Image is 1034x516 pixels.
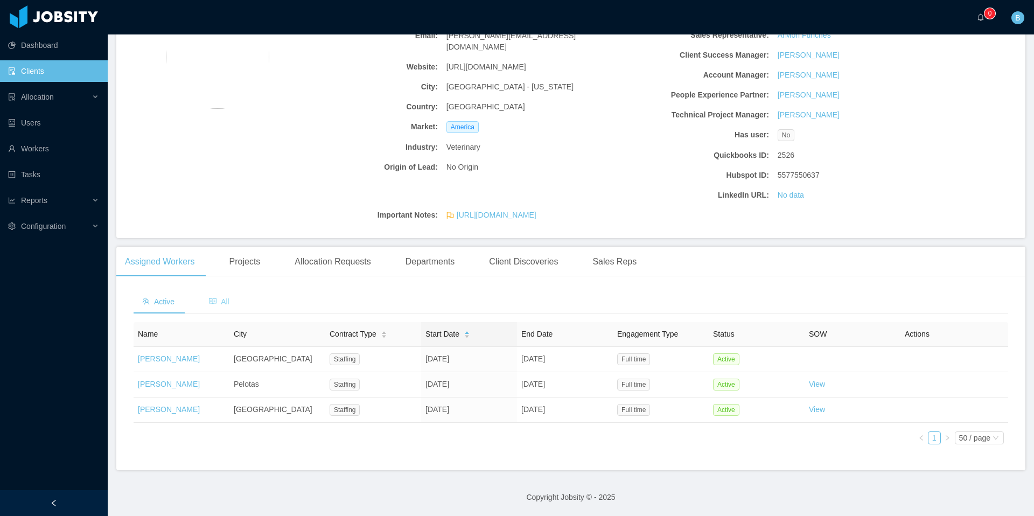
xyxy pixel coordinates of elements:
td: [DATE] [421,372,517,398]
i: icon: bell [977,13,984,21]
b: Account Manager: [612,69,769,81]
div: Departments [397,247,464,277]
a: [PERSON_NAME] [778,89,840,101]
span: Reports [21,196,47,205]
b: Quickbooks ID: [612,150,769,161]
span: Start Date [425,329,459,340]
span: Staffing [330,379,360,391]
span: Full time [617,379,650,391]
span: Active [713,353,739,365]
span: City [234,330,247,338]
td: [DATE] [421,347,517,372]
td: [GEOGRAPHIC_DATA] [229,398,325,423]
b: Has user: [612,129,769,141]
td: [DATE] [517,372,613,398]
span: Name [138,330,158,338]
td: [DATE] [421,398,517,423]
span: No Origin [446,162,478,173]
li: Previous Page [915,431,928,444]
a: ArMon Funches [778,30,831,41]
li: Next Page [941,431,954,444]
b: People Experience Partner: [612,89,769,101]
span: Active [713,404,739,416]
img: f5db2ec0-811b-11eb-a1f5-09b5ffaa29c3_6063779ebabed-400w.png [166,5,269,109]
a: [PERSON_NAME] [138,380,200,388]
div: Allocation Requests [286,247,379,277]
a: icon: robotUsers [8,112,99,134]
i: icon: caret-up [464,330,470,333]
div: Assigned Workers [116,247,204,277]
span: Active [713,379,739,391]
b: Hubspot ID: [612,170,769,181]
li: 1 [928,431,941,444]
b: Sales Representative: [612,30,769,41]
a: No data [778,190,804,201]
a: icon: auditClients [8,60,99,82]
span: Contract Type [330,329,376,340]
a: [PERSON_NAME] [778,109,840,121]
b: Origin of Lead: [281,162,438,173]
span: Engagement Type [617,330,678,338]
div: Sort [381,330,387,337]
i: icon: team [142,297,150,305]
span: Configuration [21,222,66,231]
span: [GEOGRAPHIC_DATA] [446,101,525,113]
span: [PERSON_NAME][EMAIL_ADDRESS][DOMAIN_NAME] [446,30,604,53]
b: Country: [281,101,438,113]
sup: 0 [984,8,995,19]
span: End Date [521,330,553,338]
span: America [446,121,479,133]
div: Sales Reps [584,247,645,277]
i: icon: solution [8,93,16,101]
i: icon: caret-up [381,330,387,333]
td: Pelotas [229,372,325,398]
span: Staffing [330,404,360,416]
b: Client Success Manager: [612,50,769,61]
span: Active [142,297,174,306]
b: LinkedIn URL: [612,190,769,201]
i: icon: right [944,435,951,441]
span: Staffing [330,353,360,365]
b: Market: [281,121,438,133]
footer: Copyright Jobsity © - 2025 [108,479,1034,516]
a: [PERSON_NAME] [778,69,840,81]
span: Full time [617,353,650,365]
div: Sort [464,330,470,337]
td: [DATE] [517,347,613,372]
b: Email: [281,30,438,41]
a: View [809,380,825,388]
a: [URL][DOMAIN_NAME] [457,211,536,219]
span: B [1015,11,1020,24]
i: icon: down [993,435,999,442]
a: View [809,405,825,414]
div: Client Discoveries [480,247,567,277]
i: icon: caret-down [381,334,387,337]
b: Industry: [281,142,438,153]
a: [PERSON_NAME] [138,405,200,414]
span: SOW [809,330,827,338]
span: Status [713,330,735,338]
a: icon: profileTasks [8,164,99,185]
div: 50 / page [959,432,990,444]
a: icon: pie-chartDashboard [8,34,99,56]
a: 1 [928,432,940,444]
span: All [209,297,229,306]
b: Important Notes: [281,210,438,221]
a: [PERSON_NAME] [138,354,200,363]
span: 2526 [778,150,794,161]
span: Allocation [21,93,54,101]
i: icon: setting [8,222,16,230]
i: icon: read [209,297,216,305]
i: icon: left [918,435,925,441]
span: [URL][DOMAIN_NAME] [446,61,526,73]
div: Projects [221,247,269,277]
b: City: [281,81,438,93]
b: Website: [281,61,438,73]
span: Full time [617,404,650,416]
b: Technical Project Manager: [612,109,769,121]
span: flag [446,212,454,223]
i: icon: caret-down [464,334,470,337]
a: [PERSON_NAME] [778,50,840,61]
span: 5577550637 [778,170,820,181]
span: Veterinary [446,142,480,153]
